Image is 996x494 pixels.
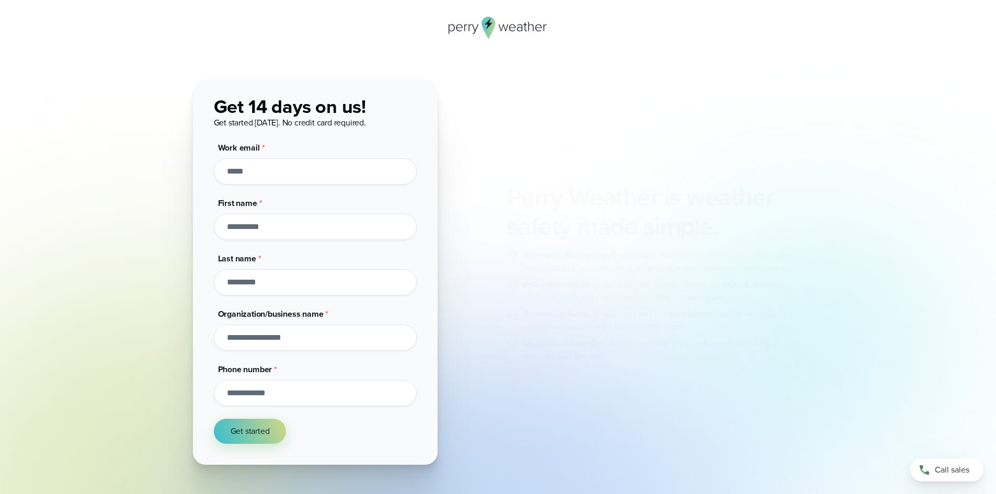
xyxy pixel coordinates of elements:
[910,458,983,481] a: Call sales
[218,363,272,375] span: Phone number
[214,93,366,120] span: Get 14 days on us!
[218,197,257,209] span: First name
[935,464,969,476] span: Call sales
[231,425,270,438] span: Get started
[218,308,324,320] span: Organization/business name
[218,142,260,154] span: Work email
[214,419,287,444] button: Get started
[218,252,256,265] span: Last name
[214,117,366,129] span: Get started [DATE]. No credit card required.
